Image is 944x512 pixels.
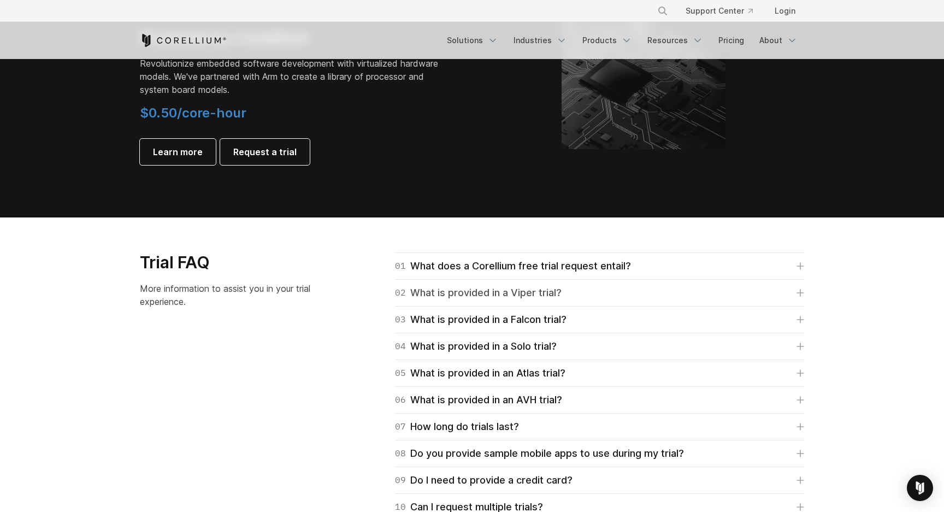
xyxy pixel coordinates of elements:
[395,258,406,274] span: 01
[140,252,332,273] h3: Trial FAQ
[753,31,804,50] a: About
[653,1,672,21] button: Search
[395,285,562,301] div: What is provided in a Viper trial?
[395,312,804,327] a: 03What is provided in a Falcon trial?
[140,139,216,165] a: Learn more
[395,392,562,408] div: What is provided in an AVH trial?
[395,446,804,461] a: 08Do you provide sample mobile apps to use during my trial?
[395,446,406,461] span: 08
[395,446,684,461] div: Do you provide sample mobile apps to use during my trial?
[644,1,804,21] div: Navigation Menu
[395,258,631,274] div: What does a Corellium free trial request entail?
[576,31,639,50] a: Products
[395,339,557,354] div: What is provided in a Solo trial?
[440,31,804,50] div: Navigation Menu
[395,392,406,408] span: 06
[395,285,406,301] span: 02
[766,1,804,21] a: Login
[395,473,406,488] span: 09
[220,139,310,165] a: Request a trial
[395,473,573,488] div: Do I need to provide a credit card?
[507,31,574,50] a: Industries
[907,475,933,501] div: Open Intercom Messenger
[153,145,203,158] span: Learn more
[677,1,762,21] a: Support Center
[395,366,406,381] span: 05
[440,31,505,50] a: Solutions
[140,57,446,96] p: Revolutionize embedded software development with virtualized hardware models. We've partnered wit...
[395,366,565,381] div: What is provided in an Atlas trial?
[395,339,406,354] span: 04
[395,339,804,354] a: 04What is provided in a Solo trial?
[140,105,246,121] span: $0.50/core-hour
[395,419,804,434] a: 07How long do trials last?
[395,285,804,301] a: 02What is provided in a Viper trial?
[140,282,332,308] p: More information to assist you in your trial experience.
[712,31,751,50] a: Pricing
[395,419,519,434] div: How long do trials last?
[233,145,297,158] span: Request a trial
[395,392,804,408] a: 06What is provided in an AVH trial?
[395,473,804,488] a: 09Do I need to provide a credit card?
[395,312,406,327] span: 03
[395,366,804,381] a: 05What is provided in an Atlas trial?
[140,34,227,47] a: Corellium Home
[395,258,804,274] a: 01What does a Corellium free trial request entail?
[395,419,406,434] span: 07
[395,312,567,327] div: What is provided in a Falcon trial?
[641,31,710,50] a: Resources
